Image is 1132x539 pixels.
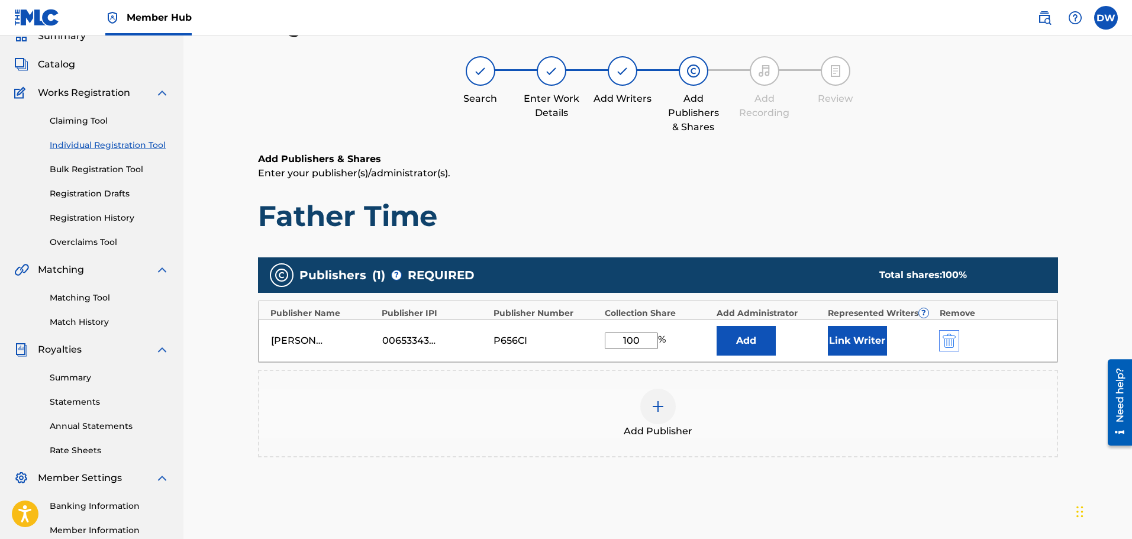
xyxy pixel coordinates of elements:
img: step indicator icon for Add Writers [615,64,630,78]
div: Drag [1076,494,1083,530]
div: Review [806,92,865,106]
h6: Add Publishers & Shares [258,152,1058,166]
a: Individual Registration Tool [50,139,169,151]
a: Annual Statements [50,420,169,433]
a: Match History [50,316,169,328]
div: Add Publishers & Shares [664,92,723,134]
img: Matching [14,263,29,277]
span: Member Settings [38,471,122,485]
div: Add Recording [735,92,794,120]
a: Matching Tool [50,292,169,304]
span: REQUIRED [408,266,475,284]
img: Catalog [14,57,28,72]
img: expand [155,471,169,485]
div: Total shares: [879,268,1034,282]
img: expand [155,343,169,357]
a: Registration History [50,212,169,224]
button: Link Writer [828,326,887,356]
img: publishers [275,268,289,282]
a: Registration Drafts [50,188,169,200]
span: Add Publisher [624,424,692,438]
img: 12a2ab48e56ec057fbd8.svg [943,334,956,348]
img: help [1068,11,1082,25]
span: Matching [38,263,84,277]
h1: Father Time [258,198,1058,234]
div: User Menu [1094,6,1118,30]
img: step indicator icon for Review [828,64,843,78]
div: Enter Work Details [522,92,581,120]
a: Bulk Registration Tool [50,163,169,176]
span: Works Registration [38,86,130,100]
div: Collection Share [605,307,711,319]
a: Member Information [50,524,169,537]
img: Member Settings [14,471,28,485]
button: Add [717,326,776,356]
a: Summary [50,372,169,384]
img: Royalties [14,343,28,357]
span: Summary [38,29,86,43]
a: Public Search [1033,6,1056,30]
img: MLC Logo [14,9,60,26]
img: step indicator icon for Add Publishers & Shares [686,64,701,78]
span: ? [392,270,401,280]
img: Works Registration [14,86,30,100]
span: ( 1 ) [372,266,385,284]
span: Catalog [38,57,75,72]
a: Rate Sheets [50,444,169,457]
span: Member Hub [127,11,192,24]
div: Add Writers [593,92,652,106]
img: step indicator icon for Enter Work Details [544,64,559,78]
img: expand [155,86,169,100]
span: ? [919,308,928,318]
div: Add Administrator [717,307,823,319]
a: Banking Information [50,500,169,512]
div: Publisher Number [494,307,599,319]
img: Top Rightsholder [105,11,120,25]
a: Statements [50,396,169,408]
span: Publishers [299,266,366,284]
img: search [1037,11,1052,25]
div: Remove [940,307,1046,319]
a: Claiming Tool [50,115,169,127]
span: % [658,333,669,349]
img: Summary [14,29,28,43]
div: Search [451,92,510,106]
a: SummarySummary [14,29,86,43]
span: Royalties [38,343,82,357]
div: Help [1063,6,1087,30]
span: 100 % [942,269,967,280]
img: step indicator icon for Add Recording [757,64,772,78]
p: Enter your publisher(s)/administrator(s). [258,166,1058,180]
iframe: Resource Center [1099,354,1132,450]
img: add [651,399,665,414]
a: CatalogCatalog [14,57,75,72]
div: Represented Writers [828,307,934,319]
img: expand [155,263,169,277]
div: Publisher IPI [382,307,488,319]
div: Publisher Name [270,307,376,319]
iframe: Chat Widget [1073,482,1132,539]
img: step indicator icon for Search [473,64,488,78]
a: Overclaims Tool [50,236,169,248]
